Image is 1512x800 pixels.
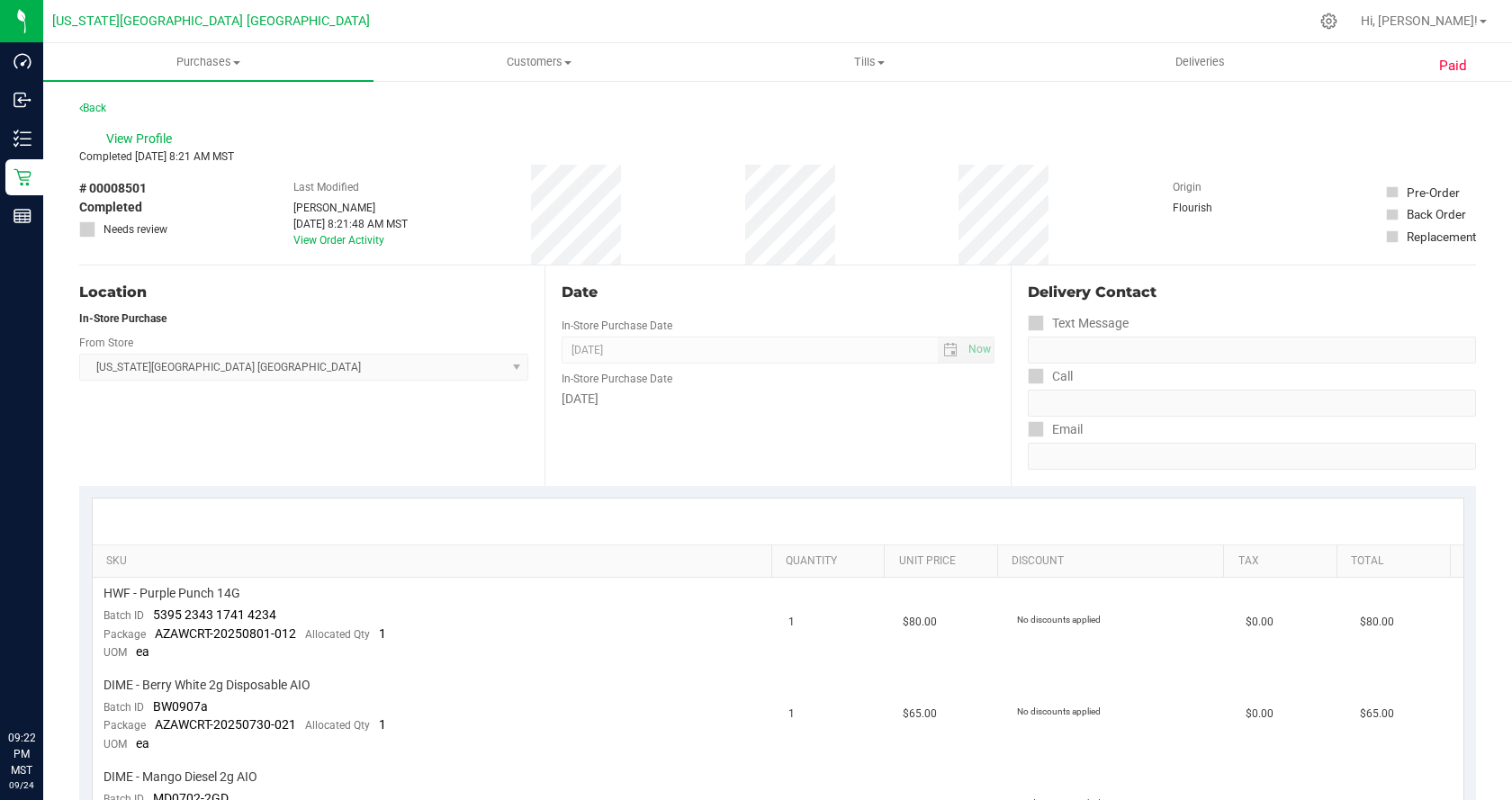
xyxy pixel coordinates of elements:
[788,706,795,723] span: 1
[903,614,937,631] span: $80.00
[1361,13,1478,28] span: Hi, [PERSON_NAME]!
[1407,228,1476,246] div: Replacement
[79,179,147,198] span: # 00008501
[79,102,106,114] a: Back
[293,200,408,216] div: [PERSON_NAME]
[136,736,149,751] span: ea
[293,216,408,232] div: [DATE] 8:21:48 AM MST
[136,644,149,659] span: ea
[788,614,795,631] span: 1
[1318,13,1340,30] div: Manage settings
[1028,282,1476,303] div: Delivery Contact
[103,769,257,786] span: DIME - Mango Diesel 2g AIO
[1360,706,1394,723] span: $65.00
[106,130,178,148] span: View Profile
[293,179,359,195] label: Last Modified
[103,677,310,694] span: DIME - Berry White 2g Disposable AIO
[899,554,991,569] a: Unit Price
[704,43,1034,81] a: Tills
[1017,615,1101,625] span: No discounts applied
[1028,390,1476,417] input: Format: (999) 999-9999
[1035,43,1365,81] a: Deliveries
[103,609,144,622] span: Batch ID
[155,717,296,732] span: AZAWCRT-20250730-021
[103,585,240,602] span: HWF - Purple Punch 14G
[106,554,764,569] a: SKU
[52,13,370,29] span: [US_STATE][GEOGRAPHIC_DATA] [GEOGRAPHIC_DATA]
[705,54,1033,70] span: Tills
[13,130,31,148] inline-svg: Inventory
[379,626,386,641] span: 1
[79,198,142,217] span: Completed
[8,778,35,792] p: 09/24
[79,312,166,325] strong: In-Store Purchase
[1407,184,1460,202] div: Pre-Order
[562,318,672,334] label: In-Store Purchase Date
[13,52,31,70] inline-svg: Dashboard
[43,54,373,70] span: Purchases
[1173,179,1201,195] label: Origin
[1028,417,1083,443] label: Email
[373,43,704,81] a: Customers
[43,43,373,81] a: Purchases
[79,282,528,303] div: Location
[18,656,72,710] iframe: Resource center
[1028,310,1129,337] label: Text Message
[305,719,370,732] span: Allocated Qty
[562,390,994,409] div: [DATE]
[1407,205,1466,223] div: Back Order
[786,554,877,569] a: Quantity
[155,626,296,641] span: AZAWCRT-20250801-012
[103,221,167,238] span: Needs review
[153,699,208,714] span: BW0907a
[1173,200,1263,216] div: Flourish
[103,646,127,659] span: UOM
[1351,554,1443,569] a: Total
[1151,54,1249,70] span: Deliveries
[103,719,146,732] span: Package
[79,335,133,351] label: From Store
[1360,614,1394,631] span: $80.00
[103,628,146,641] span: Package
[13,91,31,109] inline-svg: Inbound
[1238,554,1330,569] a: Tax
[8,730,35,778] p: 09:22 PM MST
[1246,706,1273,723] span: $0.00
[562,371,672,387] label: In-Store Purchase Date
[305,628,370,641] span: Allocated Qty
[1017,706,1101,716] span: No discounts applied
[293,234,384,247] a: View Order Activity
[1012,554,1217,569] a: Discount
[103,701,144,714] span: Batch ID
[153,607,276,622] span: 5395 2343 1741 4234
[1028,337,1476,364] input: Format: (999) 999-9999
[903,706,937,723] span: $65.00
[103,738,127,751] span: UOM
[379,717,386,732] span: 1
[79,150,234,163] span: Completed [DATE] 8:21 AM MST
[1439,56,1467,76] span: Paid
[374,54,703,70] span: Customers
[562,282,994,303] div: Date
[1246,614,1273,631] span: $0.00
[13,207,31,225] inline-svg: Reports
[13,168,31,186] inline-svg: Retail
[1028,364,1073,390] label: Call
